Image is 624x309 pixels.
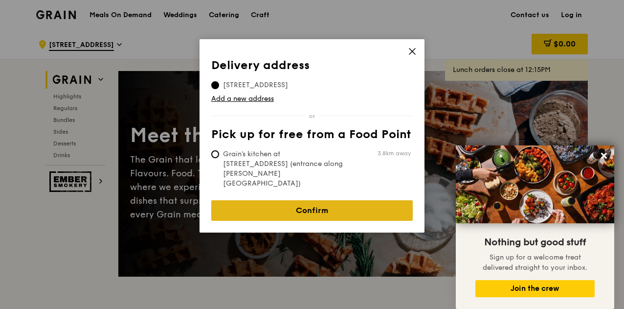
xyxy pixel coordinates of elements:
[211,59,413,76] th: Delivery address
[211,94,413,104] a: Add a new address
[211,81,219,89] input: [STREET_ADDRESS]
[211,200,413,221] a: Confirm
[378,149,411,157] span: 3.8km away
[483,253,587,272] span: Sign up for a welcome treat delivered straight to your inbox.
[211,149,357,189] span: Grain's kitchen at [STREET_ADDRESS] (entrance along [PERSON_NAME][GEOGRAPHIC_DATA])
[475,280,595,297] button: Join the crew
[456,145,614,223] img: DSC07876-Edit02-Large.jpeg
[211,150,219,158] input: Grain's kitchen at [STREET_ADDRESS] (entrance along [PERSON_NAME][GEOGRAPHIC_DATA])3.8km away
[596,148,612,164] button: Close
[211,128,413,145] th: Pick up for free from a Food Point
[211,80,300,90] span: [STREET_ADDRESS]
[484,237,586,248] span: Nothing but good stuff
